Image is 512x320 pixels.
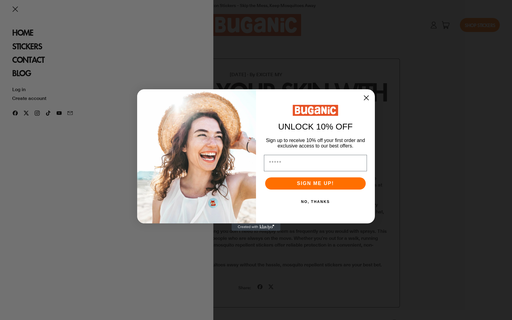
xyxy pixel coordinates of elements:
[137,89,256,223] img: 52733373-90c9-48d4-85dc-58dc18dbc25f.png
[278,122,353,131] span: UNLOCK 10% OFF
[265,177,366,190] button: SIGN ME UP!
[266,138,365,148] span: Sign up to receive 10% off your first order and exclusive access to our best offers.
[361,92,372,103] button: Close dialog
[264,196,367,208] button: NO, THANKS
[293,105,338,116] img: Buganic
[232,223,280,231] a: Created with Klaviyo - opens in a new tab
